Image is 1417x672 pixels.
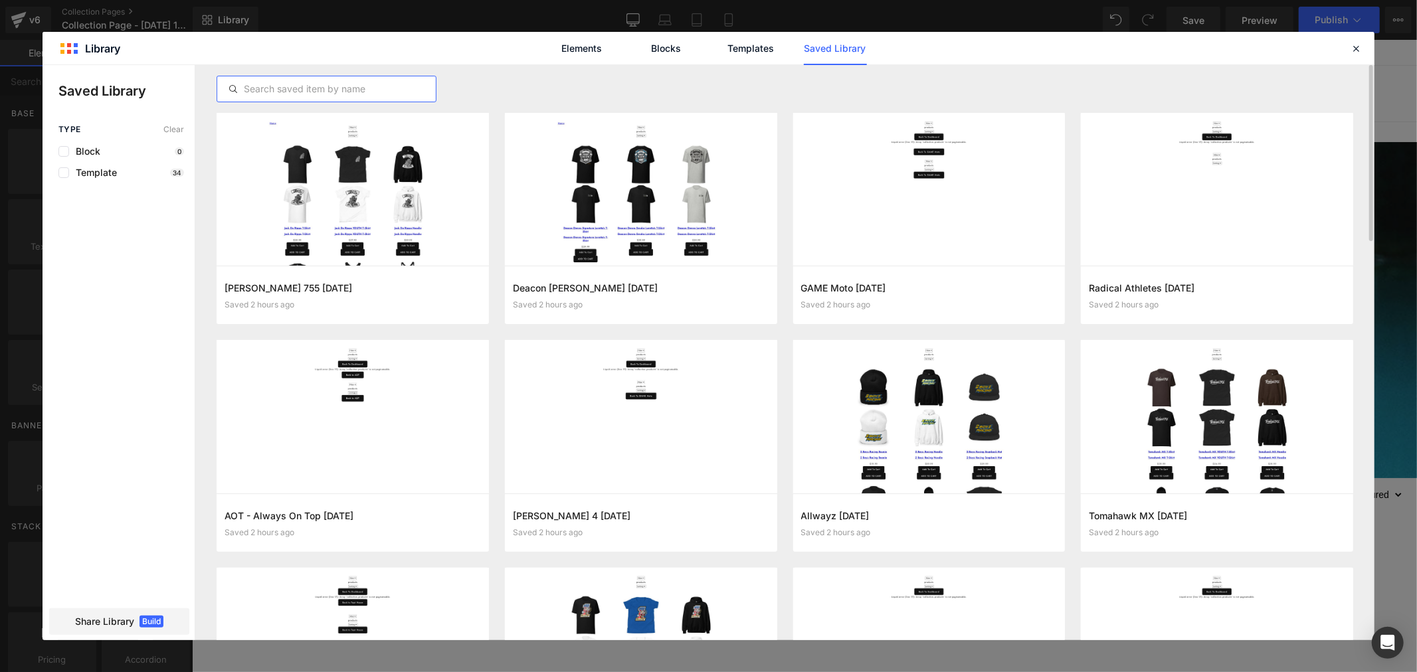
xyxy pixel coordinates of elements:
[1089,281,1345,295] h3: Radical Athletes [DATE]
[801,281,1058,295] h3: GAME Moto [DATE]
[140,616,163,628] span: Build
[513,300,769,309] div: Saved 2 hours ago
[460,48,494,60] span: Catalog
[217,81,436,97] input: Search saved item by name
[225,528,481,537] div: Saved 2 hours ago
[452,40,502,68] a: Catalog
[225,509,481,523] h3: AOT - Always On Top [DATE]
[170,169,184,177] p: 34
[513,281,769,295] h3: Deacon [PERSON_NAME] [DATE]
[225,281,481,295] h3: [PERSON_NAME] 755 [DATE]
[893,39,922,68] summary: Search
[69,146,100,157] span: Block
[635,32,698,65] a: Blocks
[1089,300,1345,309] div: Saved 2 hours ago
[1089,528,1345,537] div: Saved 2 hours ago
[175,147,184,155] p: 0
[801,528,1058,537] div: Saved 2 hours ago
[1372,627,1404,659] div: Open Intercom Messenger
[585,438,641,471] span: 12 products
[801,509,1058,523] h3: Allwayz [DATE]
[551,32,614,65] a: Elements
[569,6,657,17] span: Welcome to our store
[75,615,134,628] span: Share Library
[1089,509,1345,523] h3: Tomahawk MX [DATE]
[58,81,195,101] p: Saved Library
[513,528,769,537] div: Saved 2 hours ago
[58,125,81,134] span: Type
[242,41,398,67] a: Sports Threads Shop
[69,167,117,178] span: Template
[719,32,783,65] a: Templates
[801,300,1058,309] div: Saved 2 hours ago
[502,40,552,68] a: Contact
[163,125,184,134] span: Clear
[513,509,769,523] h3: [PERSON_NAME] 4 [DATE]
[510,48,544,60] span: Contact
[411,40,452,68] a: Home
[804,32,867,65] a: Saved Library
[419,48,444,60] span: Home
[225,300,481,309] div: Saved 2 hours ago
[247,43,393,64] span: Sports Threads Shop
